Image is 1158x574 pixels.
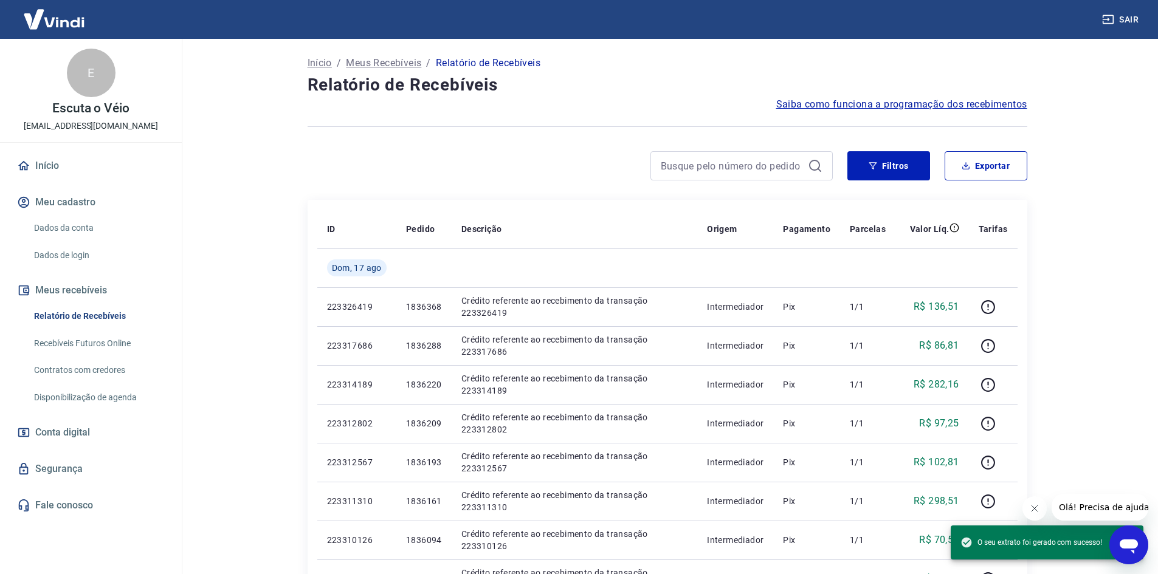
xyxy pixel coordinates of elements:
p: R$ 97,25 [919,416,959,431]
button: Sair [1100,9,1143,31]
a: Conta digital [15,419,167,446]
p: 1/1 [850,340,886,352]
button: Exportar [945,151,1027,180]
p: 223326419 [327,301,387,313]
a: Saiba como funciona a programação dos recebimentos [776,97,1027,112]
p: Pix [783,378,830,391]
p: 223317686 [327,340,387,352]
p: 1836193 [406,456,442,468]
p: Intermediador [707,417,763,429]
p: Pagamento [783,223,830,235]
a: Segurança [15,456,167,482]
p: Intermediador [707,495,763,507]
button: Meus recebíveis [15,277,167,304]
p: 1836288 [406,340,442,352]
span: Olá! Precisa de ajuda? [7,9,102,18]
p: 223314189 [327,378,387,391]
iframe: Fechar mensagem [1022,496,1047,521]
img: Vindi [15,1,94,38]
span: Dom, 17 ago [332,262,382,274]
p: Tarifas [979,223,1008,235]
p: Intermediador [707,301,763,313]
input: Busque pelo número do pedido [661,157,803,175]
p: Pix [783,456,830,468]
a: Recebíveis Futuros Online [29,331,167,356]
p: Intermediador [707,378,763,391]
p: 223312802 [327,417,387,429]
p: R$ 70,51 [919,533,959,547]
button: Filtros [847,151,930,180]
p: 1/1 [850,534,886,546]
span: O seu extrato foi gerado com sucesso! [960,536,1102,548]
p: Valor Líq. [910,223,949,235]
p: Intermediador [707,456,763,468]
p: 1/1 [850,417,886,429]
a: Dados da conta [29,216,167,241]
h4: Relatório de Recebíveis [308,73,1027,97]
p: 223311310 [327,495,387,507]
p: Crédito referente ao recebimento da transação 223310126 [461,528,688,552]
p: Pix [783,534,830,546]
p: Intermediador [707,340,763,352]
p: R$ 86,81 [919,338,959,353]
p: R$ 102,81 [914,455,959,470]
p: 1/1 [850,495,886,507]
p: 1/1 [850,301,886,313]
a: Início [308,56,332,70]
p: Relatório de Recebíveis [436,56,540,70]
div: E [67,49,115,97]
button: Meu cadastro [15,189,167,216]
p: / [337,56,341,70]
p: 223312567 [327,456,387,468]
a: Fale conosco [15,492,167,519]
p: 223310126 [327,534,387,546]
p: 1836161 [406,495,442,507]
span: Conta digital [35,424,90,441]
p: 1/1 [850,456,886,468]
p: R$ 136,51 [914,299,959,314]
p: Pix [783,301,830,313]
p: Escuta o Véio [52,102,129,115]
p: Crédito referente ao recebimento da transação 223314189 [461,372,688,397]
a: Dados de login [29,243,167,268]
p: 1836368 [406,301,442,313]
p: R$ 298,51 [914,494,959,508]
a: Meus Recebíveis [346,56,421,70]
a: Disponibilização de agenda [29,385,167,410]
p: Descrição [461,223,502,235]
p: 1836220 [406,378,442,391]
p: Pix [783,495,830,507]
p: [EMAIL_ADDRESS][DOMAIN_NAME] [24,120,158,132]
p: Crédito referente ao recebimento da transação 223317686 [461,333,688,358]
p: Intermediador [707,534,763,546]
a: Início [15,152,167,179]
p: Origem [707,223,737,235]
p: 1836209 [406,417,442,429]
p: Crédito referente ao recebimento da transação 223312802 [461,411,688,436]
a: Contratos com credores [29,358,167,383]
p: Crédito referente ao recebimento da transação 223311310 [461,489,688,513]
iframe: Botão para abrir a janela de mensagens [1109,525,1148,564]
p: Parcelas [850,223,886,235]
iframe: Mensagem da empresa [1052,494,1148,521]
p: 1836094 [406,534,442,546]
p: 1/1 [850,378,886,391]
p: ID [327,223,336,235]
p: / [426,56,430,70]
p: R$ 282,16 [914,377,959,392]
p: Pedido [406,223,435,235]
p: Crédito referente ao recebimento da transação 223326419 [461,295,688,319]
p: Crédito referente ao recebimento da transação 223312567 [461,450,688,474]
p: Pix [783,417,830,429]
a: Relatório de Recebíveis [29,304,167,329]
p: Pix [783,340,830,352]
